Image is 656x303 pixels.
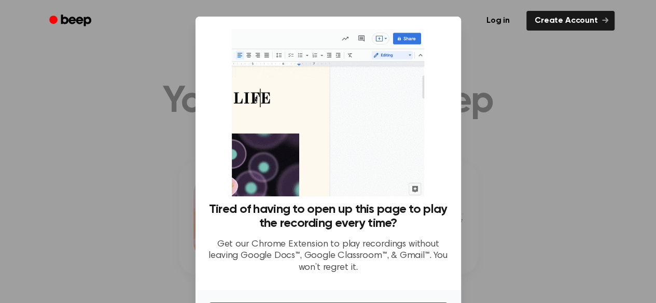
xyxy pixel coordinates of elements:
a: Create Account [526,11,615,31]
img: Beep extension in action [232,29,424,196]
p: Get our Chrome Extension to play recordings without leaving Google Docs™, Google Classroom™, & Gm... [208,239,449,274]
h3: Tired of having to open up this page to play the recording every time? [208,203,449,230]
a: Log in [476,9,520,33]
a: Beep [42,11,101,31]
